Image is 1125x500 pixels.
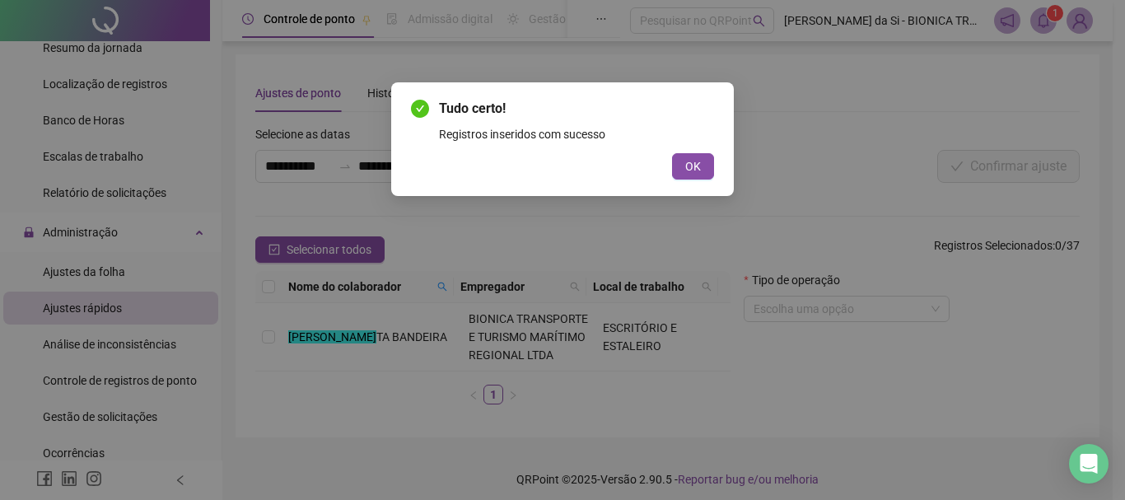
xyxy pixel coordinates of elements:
[672,153,714,180] button: OK
[411,100,429,118] span: check-circle
[439,99,714,119] span: Tudo certo!
[439,125,714,143] div: Registros inseridos com sucesso
[1069,444,1109,484] div: Open Intercom Messenger
[685,157,701,175] span: OK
